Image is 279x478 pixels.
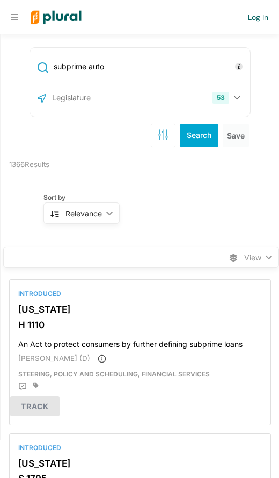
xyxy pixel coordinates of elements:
a: Log In [248,12,268,22]
span: Search Filters [158,129,168,139]
img: Logo for Plural [23,1,90,34]
span: [PERSON_NAME] (D) [18,354,90,363]
h3: [US_STATE] [18,304,262,315]
span: Steering, Policy and Scheduling, Financial Services [18,370,210,378]
input: Enter keywords, bill # or legislator name [53,56,247,77]
div: Add Position Statement [18,382,27,391]
div: Introduced [18,289,189,299]
div: Introduced [18,443,189,453]
input: Legislature [51,88,166,108]
button: 53 [208,88,247,108]
h3: [US_STATE] [18,458,262,469]
span: View [244,252,261,263]
div: 1366 Results [1,156,279,173]
div: 53 [212,92,229,104]
h4: An Act to protect consumers by further defining subprime loans [18,335,262,349]
h3: H 1110 [18,320,262,330]
div: Relevance [65,208,102,219]
button: Save [223,124,249,147]
button: Track [10,396,60,416]
div: Tooltip anchor [234,62,244,71]
button: Search [180,124,218,147]
span: Sort by [43,193,74,201]
div: Add tags [33,382,39,389]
